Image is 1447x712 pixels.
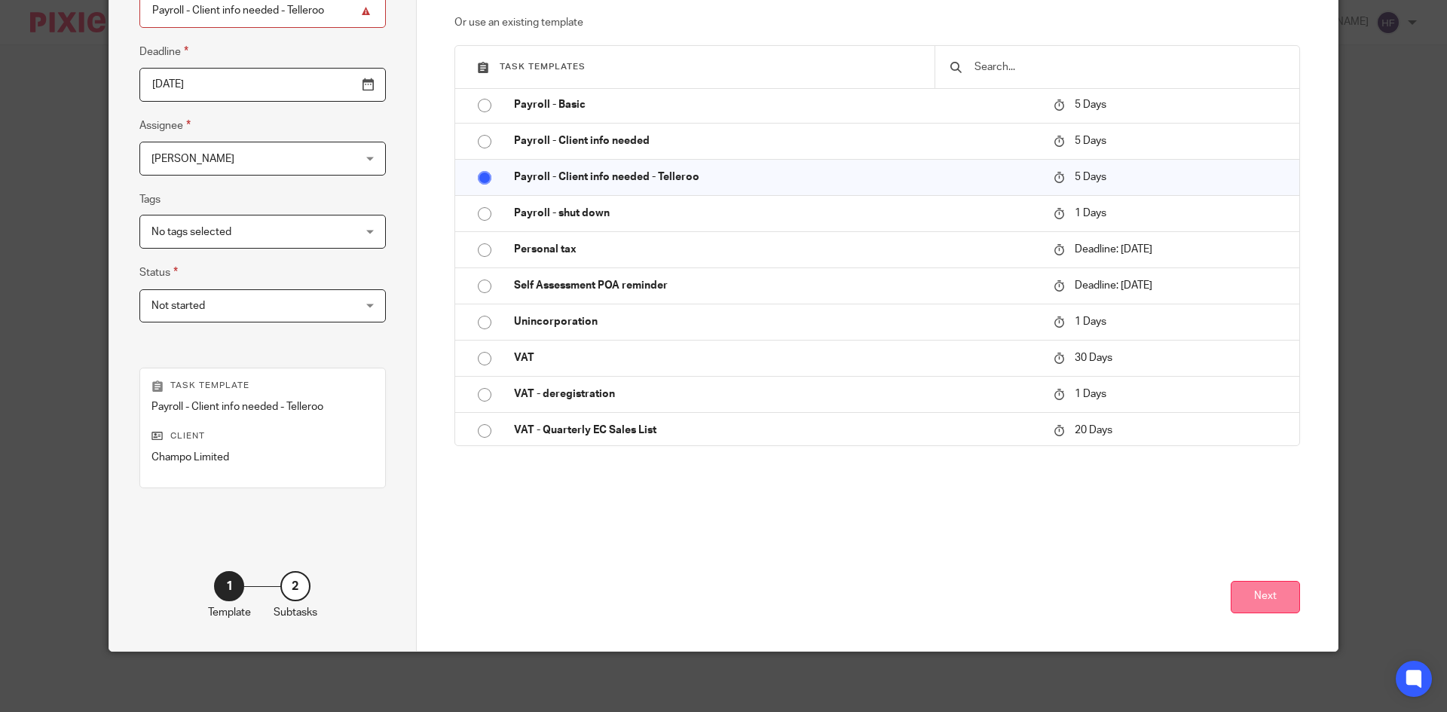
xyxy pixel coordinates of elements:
p: Payroll - Client info needed - Telleroo [514,170,1039,185]
span: 5 Days [1075,99,1106,110]
input: Pick a date [139,68,386,102]
p: Personal tax [514,242,1039,257]
p: Payroll - Basic [514,97,1039,112]
span: Deadline: [DATE] [1075,244,1152,255]
span: 5 Days [1075,172,1106,182]
p: VAT - deregistration [514,387,1039,402]
span: 5 Days [1075,136,1106,146]
p: Subtasks [274,605,317,620]
p: Template [208,605,251,620]
span: Task templates [500,63,586,71]
span: 30 Days [1075,353,1112,363]
p: Payroll - Client info needed - Telleroo [151,399,374,414]
label: Tags [139,192,161,207]
span: Deadline: [DATE] [1075,280,1152,291]
label: Status [139,264,178,281]
p: Client [151,430,374,442]
p: Payroll - Client info needed [514,133,1039,148]
p: Or use an existing template [454,15,1301,30]
p: Task template [151,380,374,392]
p: VAT [514,350,1039,365]
p: Champo Limited [151,450,374,465]
span: 1 Days [1075,389,1106,399]
span: 1 Days [1075,316,1106,327]
span: Not started [151,301,205,311]
p: Self Assessment POA reminder [514,278,1039,293]
span: [PERSON_NAME] [151,154,234,164]
p: Payroll - shut down [514,206,1039,221]
div: 1 [214,571,244,601]
span: 1 Days [1075,208,1106,218]
p: VAT - Quarterly EC Sales List [514,423,1039,438]
input: Search... [973,59,1284,75]
span: 20 Days [1075,425,1112,435]
label: Assignee [139,117,191,134]
p: Unincorporation [514,314,1039,329]
label: Deadline [139,43,188,60]
div: 2 [280,571,311,601]
button: Next [1231,581,1300,613]
span: No tags selected [151,227,231,237]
